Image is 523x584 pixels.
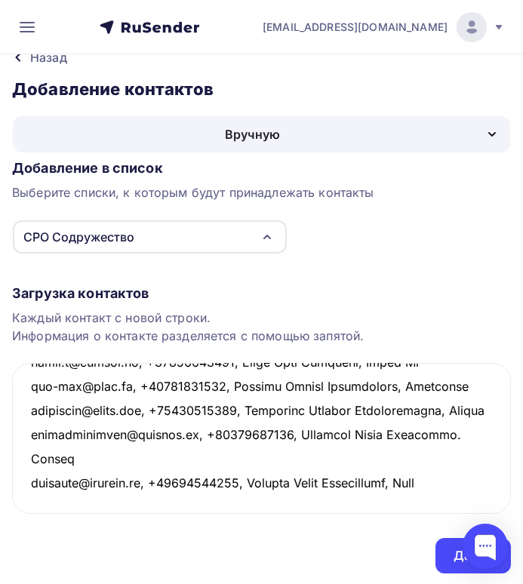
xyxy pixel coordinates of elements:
[12,284,511,303] div: Загрузка контактов
[454,547,493,564] div: Далее
[263,20,448,35] span: [EMAIL_ADDRESS][DOMAIN_NAME]
[23,228,134,246] div: СРО Содружество
[263,12,505,42] a: [EMAIL_ADDRESS][DOMAIN_NAME]
[12,183,511,201] div: Выберите списки, к которым будут принадлежать контакты
[30,48,67,66] div: Назад
[12,220,288,254] button: СРО Содружество
[225,125,280,143] div: Вручную
[12,159,511,177] div: Добавление в список
[12,78,511,100] h3: Добавление контактов
[12,115,511,153] button: Вручную
[12,309,511,345] div: Каждый контакт с новой строки. Информация о контакте разделяется с помощью запятой.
